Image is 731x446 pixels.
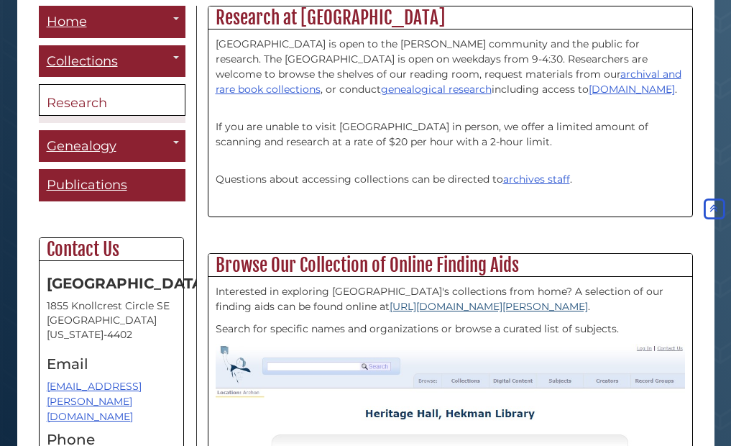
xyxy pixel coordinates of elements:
[47,380,142,423] a: [EMAIL_ADDRESS][PERSON_NAME][DOMAIN_NAME]
[216,157,685,202] p: Questions about accessing collections can be directed to .
[39,130,185,163] a: Genealogy
[503,173,570,186] a: archives staff
[216,104,685,150] p: If you are unable to visit [GEOGRAPHIC_DATA] in person, we offer a limited amount of scanning and...
[40,238,183,261] h2: Contact Us
[39,6,185,38] a: Home
[47,53,118,69] span: Collections
[47,138,116,154] span: Genealogy
[47,356,176,372] h4: Email
[701,202,727,215] a: Back to Top
[216,322,685,337] p: Search for specific names and organizations or browse a curated list of subjects.
[39,45,185,78] a: Collections
[47,299,176,342] address: 1855 Knollcrest Circle SE [GEOGRAPHIC_DATA][US_STATE]-4402
[208,6,692,29] h2: Research at [GEOGRAPHIC_DATA]
[39,169,185,201] a: Publications
[47,95,107,111] span: Research
[47,177,127,193] span: Publications
[216,284,685,314] p: Interested in exploring [GEOGRAPHIC_DATA]'s collections from home? A selection of our finding aid...
[216,37,685,97] p: [GEOGRAPHIC_DATA] is open to the [PERSON_NAME] community and the public for research. The [GEOGRA...
[47,275,208,292] strong: [GEOGRAPHIC_DATA]
[208,254,692,277] h2: Browse Our Collection of Online Finding Aids
[589,83,675,96] a: [DOMAIN_NAME]
[390,300,588,313] a: [URL][DOMAIN_NAME][PERSON_NAME]
[39,84,185,116] a: Research
[47,14,87,29] span: Home
[381,83,492,96] a: genealogical research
